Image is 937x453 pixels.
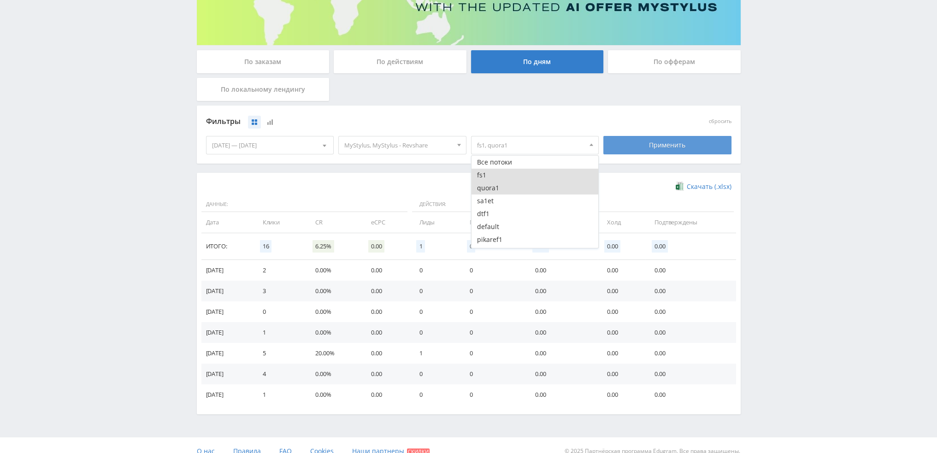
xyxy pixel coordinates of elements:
[410,301,460,322] td: 0
[471,156,599,169] button: Все потоки
[253,364,306,384] td: 4
[598,301,645,322] td: 0.00
[362,384,410,405] td: 0.00
[362,364,410,384] td: 0.00
[645,212,736,233] td: Подтверждены
[412,197,524,212] span: Действия:
[253,384,306,405] td: 1
[460,343,526,364] td: 0
[526,281,598,301] td: 0.00
[471,220,599,233] button: default
[362,322,410,343] td: 0.00
[608,50,741,73] div: По офферам
[306,322,362,343] td: 0.00%
[460,260,526,281] td: 0
[410,212,460,233] td: Лиды
[460,364,526,384] td: 0
[197,50,330,73] div: По заказам
[206,136,334,154] div: [DATE] — [DATE]
[526,384,598,405] td: 0.00
[344,136,452,154] span: MyStylus, MyStylus - Revshare
[598,343,645,364] td: 0.00
[471,194,599,207] button: sa1et
[526,301,598,322] td: 0.00
[306,281,362,301] td: 0.00%
[645,384,736,405] td: 0.00
[201,384,253,405] td: [DATE]
[306,384,362,405] td: 0.00%
[410,343,460,364] td: 1
[410,364,460,384] td: 0
[362,260,410,281] td: 0.00
[645,322,736,343] td: 0.00
[201,322,253,343] td: [DATE]
[201,364,253,384] td: [DATE]
[645,364,736,384] td: 0.00
[604,240,620,253] span: 0.00
[201,197,408,212] span: Данные:
[526,322,598,343] td: 0.00
[253,281,306,301] td: 3
[253,301,306,322] td: 0
[471,246,599,259] button: pika1eng
[253,322,306,343] td: 1
[362,212,410,233] td: eCPC
[197,78,330,101] div: По локальному лендингу
[306,212,362,233] td: CR
[645,260,736,281] td: 0.00
[471,207,599,220] button: dtf1
[306,301,362,322] td: 0.00%
[652,240,668,253] span: 0.00
[528,197,733,212] span: Финансы:
[526,364,598,384] td: 0.00
[598,384,645,405] td: 0.00
[676,182,731,191] a: Скачать (.xlsx)
[368,240,384,253] span: 0.00
[598,322,645,343] td: 0.00
[460,384,526,405] td: 0
[598,260,645,281] td: 0.00
[645,301,736,322] td: 0.00
[410,281,460,301] td: 0
[312,240,334,253] span: 6.25%
[460,322,526,343] td: 0
[362,343,410,364] td: 0.00
[306,343,362,364] td: 20.00%
[201,301,253,322] td: [DATE]
[410,260,460,281] td: 0
[598,364,645,384] td: 0.00
[471,169,599,182] button: fs1
[253,212,306,233] td: Клики
[460,212,526,233] td: Продажи
[201,343,253,364] td: [DATE]
[416,240,425,253] span: 1
[460,301,526,322] td: 0
[201,260,253,281] td: [DATE]
[206,115,599,129] div: Фильтры
[477,136,585,154] span: fs1, quora1
[410,322,460,343] td: 0
[598,281,645,301] td: 0.00
[253,343,306,364] td: 5
[201,212,253,233] td: Дата
[260,240,272,253] span: 16
[362,301,410,322] td: 0.00
[410,384,460,405] td: 0
[362,281,410,301] td: 0.00
[676,182,684,191] img: xlsx
[201,281,253,301] td: [DATE]
[460,281,526,301] td: 0
[334,50,466,73] div: По действиям
[645,343,736,364] td: 0.00
[526,260,598,281] td: 0.00
[471,182,599,194] button: quora1
[709,118,731,124] button: сбросить
[603,136,731,154] div: Применить
[645,281,736,301] td: 0.00
[471,50,604,73] div: По дням
[598,212,645,233] td: Холд
[467,240,476,253] span: 0
[526,343,598,364] td: 0.00
[201,233,253,260] td: Итого:
[306,364,362,384] td: 0.00%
